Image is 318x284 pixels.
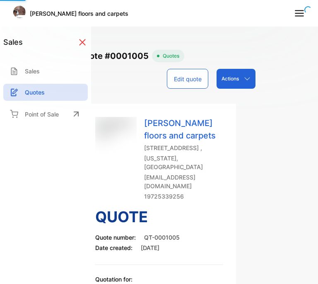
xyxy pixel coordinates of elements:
p: Quote number: [95,233,180,242]
a: Point of Sale [3,105,88,123]
p: Sales [25,67,40,75]
img: Logo [13,6,26,18]
button: Actions [217,69,255,89]
p: [EMAIL_ADDRESS][DOMAIN_NAME] [144,173,223,190]
p: Quotation for: [95,275,132,284]
button: Edit quote [167,69,208,89]
p: Quotes [25,88,45,97]
h1: sales [3,36,23,48]
img: Company Logo [95,117,137,158]
p: [PERSON_NAME] floors and carpets [144,117,223,142]
p: Point of Sale [25,110,59,119]
p: [US_STATE], [GEOGRAPHIC_DATA] [144,154,223,171]
span: QT-0001005 [144,234,180,241]
p: [PERSON_NAME] floors and carpets [30,9,128,18]
p: Date created: [95,243,180,252]
a: Quotes [3,84,88,101]
span: [DATE] [141,244,159,251]
span: Quote #0001005 [78,50,152,62]
p: [STREET_ADDRESS] , [144,143,223,152]
span: Quotes [159,52,179,60]
p: 19725339256 [144,192,223,201]
h3: Quote [95,206,180,228]
p: Actions [222,75,239,83]
a: Sales [3,63,88,80]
